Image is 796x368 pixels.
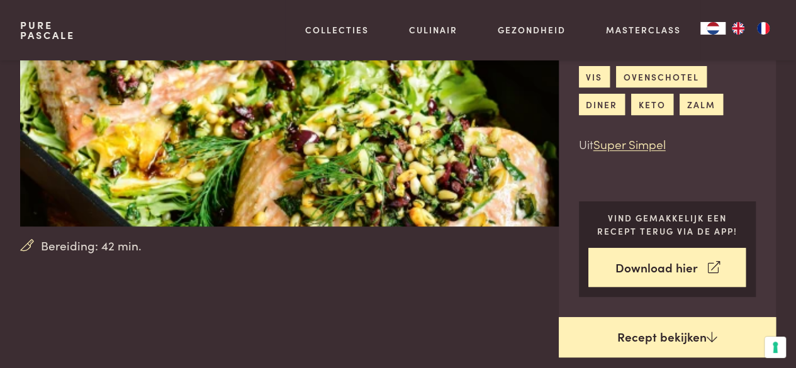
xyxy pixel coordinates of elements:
[579,135,756,153] p: Uit
[700,22,776,35] aside: Language selected: Nederlands
[41,237,142,255] span: Bereiding: 42 min.
[593,135,666,152] a: Super Simpel
[700,22,726,35] div: Language
[616,66,706,87] a: ovenschotel
[751,22,776,35] a: FR
[700,22,726,35] a: NL
[631,94,673,114] a: keto
[498,23,566,36] a: Gezondheid
[765,337,786,358] button: Uw voorkeuren voor toestemming voor trackingtechnologieën
[305,23,369,36] a: Collecties
[726,22,751,35] a: EN
[588,211,746,237] p: Vind gemakkelijk een recept terug via de app!
[579,66,610,87] a: vis
[20,20,75,40] a: PurePascale
[579,94,625,114] a: diner
[409,23,457,36] a: Culinair
[605,23,680,36] a: Masterclass
[726,22,776,35] ul: Language list
[680,94,722,114] a: zalm
[559,317,776,357] a: Recept bekijken
[588,248,746,287] a: Download hier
